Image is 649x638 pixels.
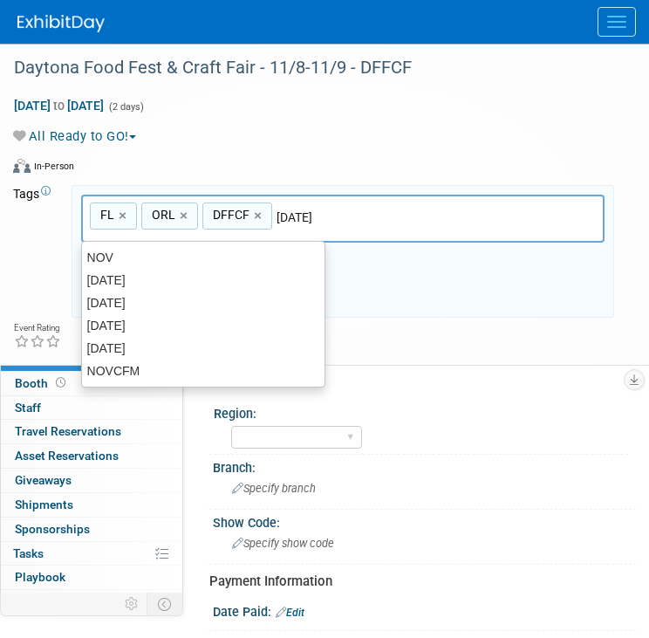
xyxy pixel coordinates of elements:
div: [DATE] [82,269,324,292]
span: Specify branch [232,482,316,495]
span: Asset Reservations [15,449,119,463]
span: Playbook [15,570,65,584]
a: Playbook [1,566,182,589]
span: Staff [15,401,41,415]
a: Tasks [1,542,182,566]
a: Booth [1,372,182,395]
td: Personalize Event Tab Strip [117,593,147,615]
div: NOVCFM [82,360,324,382]
div: Show Code: [213,510,636,532]
span: Specify show code [232,537,334,550]
td: Toggle Event Tabs [147,593,183,615]
div: Payment Information [209,573,623,591]
div: Event Rating [14,324,61,333]
div: Region: [214,401,628,422]
a: Giveaways [1,469,182,492]
span: Giveaways [15,473,72,487]
span: [DATE] [DATE] [13,98,105,113]
input: Type tag and hit enter [277,209,521,226]
span: ORL [148,206,175,223]
img: Format-Inperson.png [13,159,31,173]
div: Event Format [13,156,614,182]
button: Menu [598,7,636,37]
a: Sponsorships [1,518,182,541]
a: Shipments [1,493,182,517]
a: × [119,206,130,226]
a: Travel Reservations [1,420,182,443]
div: In-Person [33,160,74,173]
div: [DATE] [82,337,324,360]
a: × [180,206,191,226]
a: × [254,206,265,226]
span: Tasks [13,546,44,560]
span: Sponsorships [15,522,90,536]
div: Daytona Food Fest & Craft Fair - 11/8-11/9 - DFFCF [8,52,614,84]
div: Event Information [209,374,623,393]
span: (2 days) [107,101,144,113]
div: NOV [82,246,324,269]
a: Edit [276,607,304,619]
span: Travel Reservations [15,424,121,438]
div: Branch: [213,455,636,477]
div: Date Paid: [213,599,636,621]
td: Tags [13,185,56,319]
a: Asset Reservations [1,444,182,468]
img: ExhibitDay [17,15,105,32]
span: to [51,99,67,113]
span: Booth not reserved yet [52,376,69,389]
div: [DATE] [82,292,324,314]
a: Staff [1,396,182,420]
span: Booth [15,376,69,390]
span: DFFCF [209,206,249,223]
button: All Ready to GO! [13,127,143,146]
div: [DATE] [82,314,324,337]
span: FL [97,206,114,223]
span: Shipments [15,497,73,511]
